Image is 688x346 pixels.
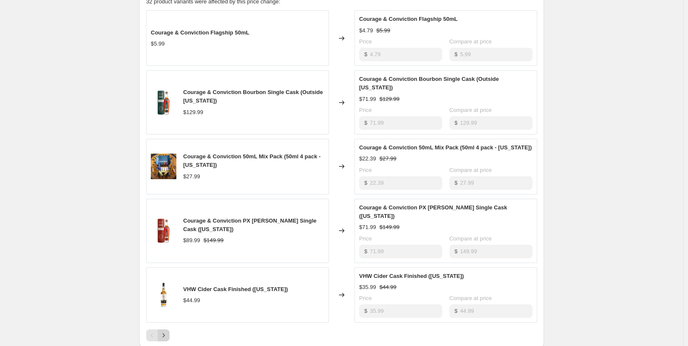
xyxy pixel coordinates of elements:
[359,107,372,113] span: Price
[183,89,323,104] span: Courage & Conviction Bourbon Single Cask (Outside [US_STATE])
[151,40,165,48] div: $5.99
[359,223,376,232] div: $71.99
[151,90,176,115] img: C_CBourbonSingleCaskBottle_Tin_80x.png
[359,95,376,103] div: $71.99
[183,108,203,117] div: $129.99
[455,51,458,57] span: $
[364,308,367,314] span: $
[183,296,200,305] div: $44.99
[359,38,372,45] span: Price
[151,282,176,308] img: VHWCiderBottle_80x.png
[380,154,397,163] strike: $27.99
[449,295,492,301] span: Compare at price
[359,204,507,219] span: Courage & Conviction PX [PERSON_NAME] Single Cask ([US_STATE])
[359,235,372,242] span: Price
[455,248,458,254] span: $
[364,51,367,57] span: $
[449,235,492,242] span: Compare at price
[359,295,372,301] span: Price
[380,223,400,232] strike: $149.99
[455,120,458,126] span: $
[151,29,249,36] span: Courage & Conviction Flagship 50mL
[455,180,458,186] span: $
[359,144,532,151] span: Courage & Conviction 50mL Mix Pack (50ml 4 pack - [US_STATE])
[359,26,373,35] div: $4.79
[359,76,499,91] span: Courage & Conviction Bourbon Single Cask (Outside [US_STATE])
[204,236,224,245] strike: $149.99
[359,167,372,173] span: Price
[449,107,492,113] span: Compare at price
[183,286,288,292] span: VHW Cider Cask Finished ([US_STATE])
[146,329,170,341] nav: Pagination
[158,329,170,341] button: Next
[364,248,367,254] span: $
[359,16,458,22] span: Courage & Conviction Flagship 50mL
[183,153,321,168] span: Courage & Conviction 50mL Mix Pack (50ml 4 pack - [US_STATE])
[151,218,176,243] img: C_CPXSherrySingleCaskBottle_Tin_80x.png
[455,308,458,314] span: $
[183,217,317,232] span: Courage & Conviction PX [PERSON_NAME] Single Cask ([US_STATE])
[151,154,176,179] img: Courage_Conviction50MLTasterPack4_80x.jpg
[183,172,200,181] div: $27.99
[359,154,376,163] div: $22.39
[359,273,464,279] span: VHW Cider Cask Finished ([US_STATE])
[380,95,400,103] strike: $129.99
[364,120,367,126] span: $
[183,236,200,245] div: $89.99
[380,283,397,292] strike: $44.99
[359,283,376,292] div: $35.99
[449,167,492,173] span: Compare at price
[449,38,492,45] span: Compare at price
[364,180,367,186] span: $
[377,26,391,35] strike: $5.99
